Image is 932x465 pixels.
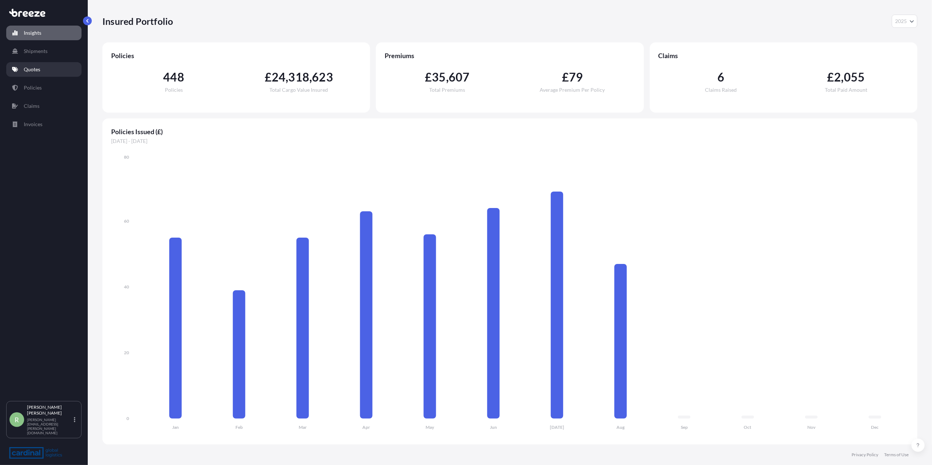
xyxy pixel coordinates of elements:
[6,99,82,113] a: Claims
[24,121,42,128] p: Invoices
[385,51,635,60] span: Premiums
[562,71,569,83] span: £
[852,452,878,458] a: Privacy Policy
[165,87,183,92] span: Policies
[6,26,82,40] a: Insights
[269,87,328,92] span: Total Cargo Value Insured
[807,425,816,430] tspan: Nov
[6,44,82,58] a: Shipments
[124,284,129,290] tspan: 40
[825,87,867,92] span: Total Paid Amount
[163,71,184,83] span: 448
[24,29,41,37] p: Insights
[111,137,909,145] span: [DATE] - [DATE]
[449,71,470,83] span: 607
[827,71,834,83] span: £
[6,62,82,77] a: Quotes
[425,71,432,83] span: £
[15,416,19,423] span: R
[24,48,48,55] p: Shipments
[312,71,333,83] span: 623
[102,15,173,27] p: Insured Portfolio
[841,71,844,83] span: ,
[265,71,272,83] span: £
[24,102,39,110] p: Claims
[844,71,865,83] span: 055
[124,154,129,160] tspan: 80
[550,425,564,430] tspan: [DATE]
[111,127,909,136] span: Policies Issued (£)
[892,15,917,28] button: Year Selector
[24,84,42,91] p: Policies
[569,71,583,83] span: 79
[540,87,605,92] span: Average Premium Per Policy
[895,18,907,25] span: 2025
[27,417,72,435] p: [PERSON_NAME][EMAIL_ADDRESS][PERSON_NAME][DOMAIN_NAME]
[744,425,752,430] tspan: Oct
[616,425,625,430] tspan: Aug
[9,447,62,459] img: organization-logo
[429,87,465,92] span: Total Premiums
[705,87,737,92] span: Claims Raised
[834,71,841,83] span: 2
[286,71,288,83] span: ,
[446,71,449,83] span: ,
[6,80,82,95] a: Policies
[299,425,307,430] tspan: Mar
[426,425,434,430] tspan: May
[432,71,446,83] span: 35
[172,425,179,430] tspan: Jan
[27,404,72,416] p: [PERSON_NAME] [PERSON_NAME]
[235,425,243,430] tspan: Feb
[871,425,879,430] tspan: Dec
[717,71,724,83] span: 6
[490,425,497,430] tspan: Jun
[288,71,309,83] span: 318
[127,416,129,421] tspan: 0
[884,452,909,458] a: Terms of Use
[6,117,82,132] a: Invoices
[124,350,129,355] tspan: 20
[659,51,909,60] span: Claims
[111,51,361,60] span: Policies
[272,71,286,83] span: 24
[309,71,312,83] span: ,
[124,218,129,224] tspan: 60
[24,66,40,73] p: Quotes
[681,425,688,430] tspan: Sep
[362,425,370,430] tspan: Apr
